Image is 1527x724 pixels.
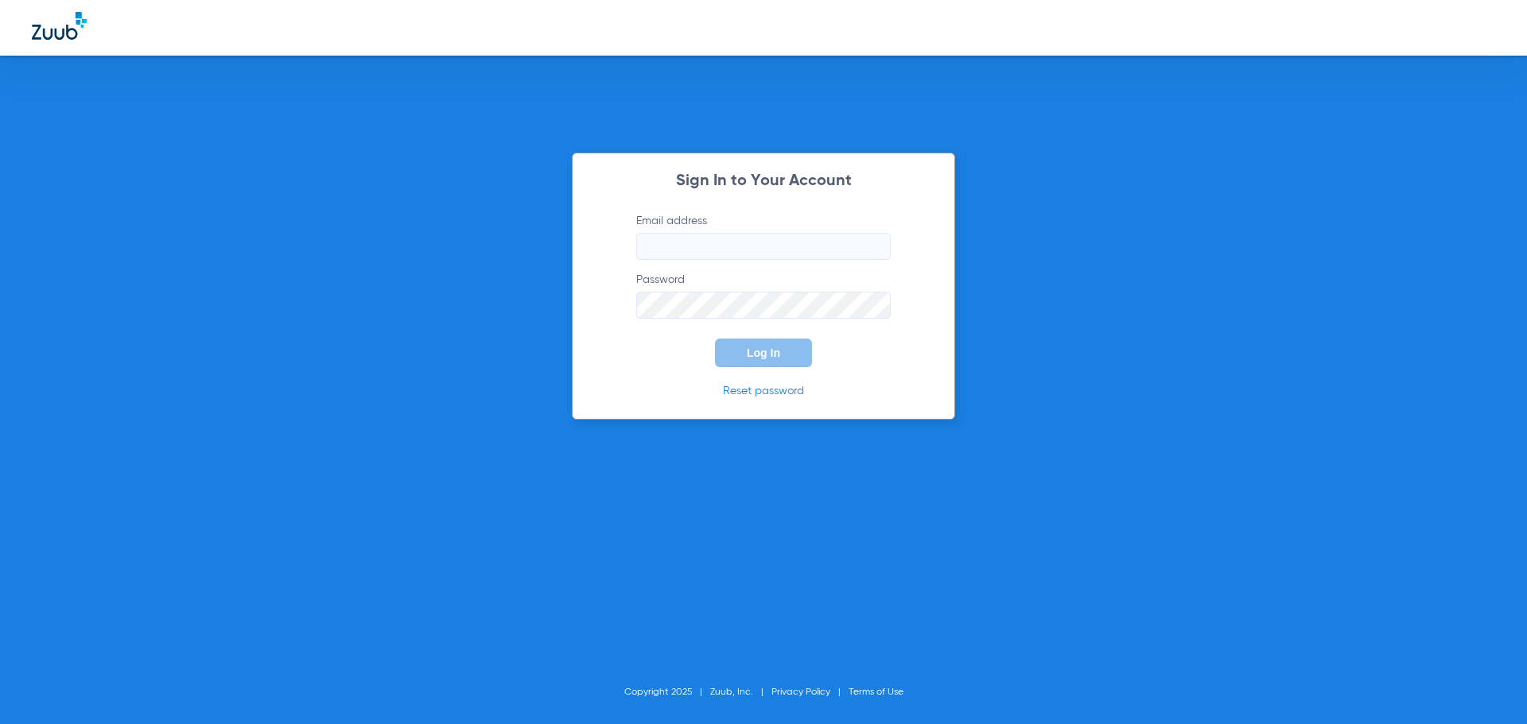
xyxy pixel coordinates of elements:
img: Zuub Logo [32,12,87,40]
a: Reset password [723,385,804,397]
label: Password [636,272,891,319]
label: Email address [636,213,891,260]
input: Password [636,292,891,319]
a: Terms of Use [849,687,903,697]
span: Log In [747,347,780,359]
h2: Sign In to Your Account [612,173,915,189]
li: Zuub, Inc. [710,684,771,700]
button: Log In [715,339,812,367]
input: Email address [636,233,891,260]
a: Privacy Policy [771,687,830,697]
li: Copyright 2025 [624,684,710,700]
